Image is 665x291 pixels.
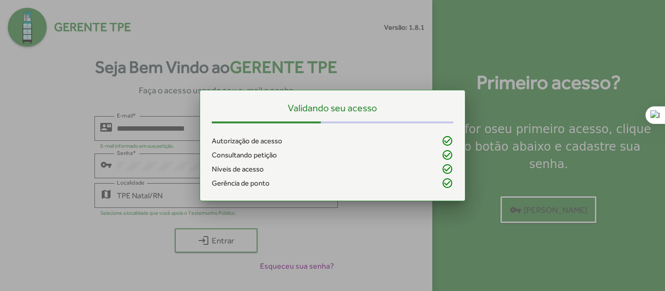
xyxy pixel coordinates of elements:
mat-icon: check_circle_outline [442,149,453,161]
h5: Validando seu acesso [212,102,453,114]
mat-icon: check_circle_outline [442,177,453,189]
span: Gerência de ponto [212,178,270,189]
span: Consultando petição [212,150,277,161]
span: Autorização de acesso [212,136,282,147]
span: Níveis de acesso [212,164,264,175]
mat-icon: check_circle_outline [442,135,453,147]
mat-icon: check_circle_outline [442,163,453,175]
